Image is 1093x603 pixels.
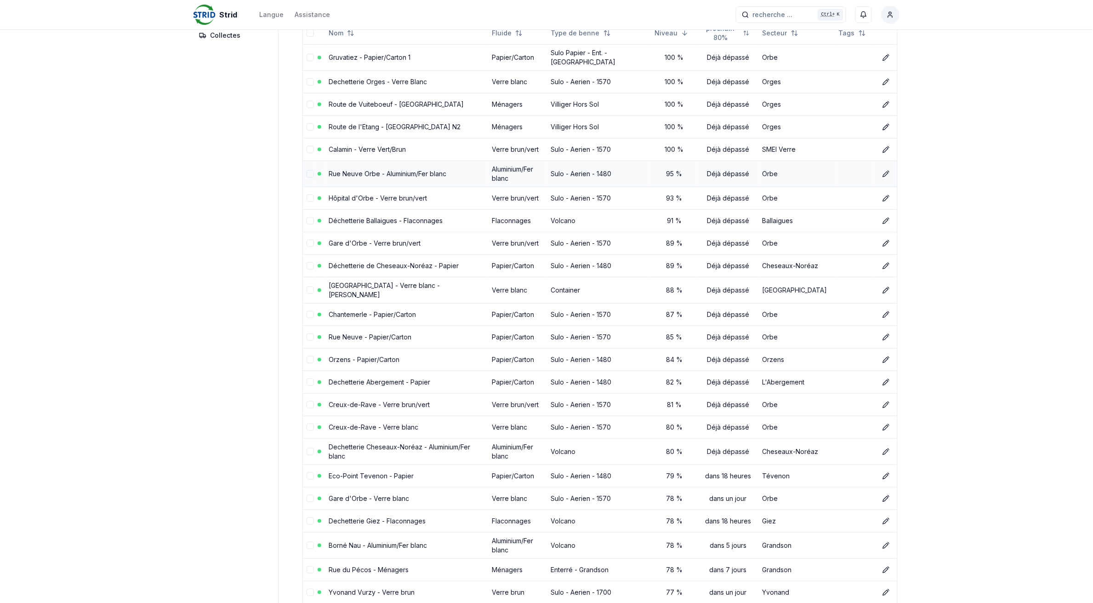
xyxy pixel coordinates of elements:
[329,145,406,153] a: Calamin - Verre Vert/Brun
[329,541,427,549] a: Borné Nau - Aluminium/Fer blanc
[488,487,547,510] td: Verre blanc
[194,27,273,44] a: Collectes
[329,356,399,363] a: Orzens - Papier/Carton
[757,26,804,40] button: Not sorted. Click to sort ascending.
[547,465,651,487] td: Sulo - Aerien - 1480
[759,93,835,115] td: Orges
[307,78,314,86] button: select-row
[759,277,835,303] td: [GEOGRAPHIC_DATA]
[488,393,547,416] td: Verre brun/vert
[488,510,547,532] td: Flaconnages
[547,393,651,416] td: Sulo - Aerien - 1570
[259,9,284,20] button: Langue
[547,303,651,326] td: Sulo - Aerien - 1570
[329,100,464,108] a: Route de Vuiteboeuf - [GEOGRAPHIC_DATA]
[259,10,284,19] div: Langue
[307,287,314,294] button: select-row
[329,170,446,178] a: Rue Neuve Orbe - Aluminium/Fer blanc
[547,371,651,393] td: Sulo - Aerien - 1480
[701,355,755,364] div: Déjà dépassé
[759,161,835,187] td: Orbe
[488,558,547,581] td: Ménagers
[547,44,651,70] td: Sulo Papier - Ent. - [GEOGRAPHIC_DATA]
[551,29,600,38] span: Type de benne
[753,10,793,19] span: recherche ...
[736,6,846,23] button: recherche ...Ctrl+K
[759,532,835,558] td: Grandson
[329,194,427,202] a: Hôpital d'Orbe - Verre brun/vert
[194,4,216,26] img: Strid Logo
[701,565,755,574] div: dans 7 jours
[655,53,694,62] div: 100 %
[655,286,694,295] div: 88 %
[701,216,755,225] div: Déjà dépassé
[488,465,547,487] td: Papier/Carton
[655,400,694,409] div: 81 %
[488,209,547,232] td: Flaconnages
[759,326,835,348] td: Orbe
[701,423,755,432] div: Déjà dépassé
[486,26,528,40] button: Not sorted. Click to sort ascending.
[759,115,835,138] td: Orges
[488,161,547,187] td: Aluminium/Fer blanc
[488,277,547,303] td: Verre blanc
[696,26,755,40] button: Not sorted. Click to sort ascending.
[307,217,314,224] button: select-row
[655,29,677,38] span: Niveau
[655,355,694,364] div: 84 %
[701,53,755,62] div: Déjà dépassé
[701,261,755,270] div: Déjà dépassé
[295,9,330,20] a: Assistance
[329,217,443,224] a: Déchetterie Ballaigues - Flaconnages
[488,532,547,558] td: Aluminium/Fer blanc
[307,101,314,108] button: select-row
[307,195,314,202] button: select-row
[488,44,547,70] td: Papier/Carton
[329,443,470,460] a: Dechetterie Cheseaux-Noréaz - Aluminium/Fer blanc
[329,401,430,408] a: Creux-de-Rave - Verre brun/vert
[488,93,547,115] td: Ménagers
[547,187,651,209] td: Sulo - Aerien - 1570
[329,333,411,341] a: Rue Neuve - Papier/Carton
[655,423,694,432] div: 80 %
[307,146,314,153] button: select-row
[488,348,547,371] td: Papier/Carton
[655,169,694,178] div: 95 %
[547,70,651,93] td: Sulo - Aerien - 1570
[329,281,440,299] a: [GEOGRAPHIC_DATA] - Verre blanc - [PERSON_NAME]
[701,169,755,178] div: Déjà dépassé
[655,565,694,574] div: 78 %
[307,356,314,363] button: select-row
[547,532,651,558] td: Volcano
[323,26,360,40] button: Not sorted. Click to sort ascending.
[701,24,740,42] span: prochain 80%
[329,494,409,502] a: Gare d'Orbe - Verre blanc
[649,26,694,40] button: Sorted descending. Click to sort ascending.
[547,209,651,232] td: Volcano
[488,115,547,138] td: Ménagers
[701,400,755,409] div: Déjà dépassé
[210,31,240,40] span: Collectes
[307,448,314,455] button: select-row
[839,29,855,38] span: Tags
[219,9,237,20] span: Strid
[655,261,694,270] div: 89 %
[194,9,241,20] a: Strid
[701,541,755,550] div: dans 5 jours
[307,333,314,341] button: select-row
[759,371,835,393] td: L'Abergement
[759,510,835,532] td: Giez
[701,122,755,132] div: Déjà dépassé
[547,510,651,532] td: Volcano
[329,239,421,247] a: Gare d'Orbe - Verre brun/vert
[701,517,755,526] div: dans 18 heures
[655,471,694,481] div: 79 %
[655,447,694,456] div: 80 %
[701,145,755,154] div: Déjà dépassé
[655,239,694,248] div: 89 %
[701,378,755,387] div: Déjà dépassé
[488,303,547,326] td: Papier/Carton
[547,115,651,138] td: Villiger Hors Sol
[547,487,651,510] td: Sulo - Aerien - 1570
[307,240,314,247] button: select-row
